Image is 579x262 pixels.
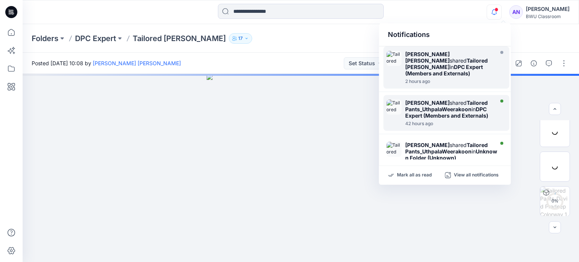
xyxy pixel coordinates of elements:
a: [PERSON_NAME] [PERSON_NAME] [93,60,181,66]
p: 17 [238,34,243,43]
a: Folders [32,33,58,44]
div: Sunday, September 28, 2025 18:03 [405,121,492,126]
strong: Tailored [PERSON_NAME] [405,57,488,70]
img: Tailored Pants_UthpalaWeerakoon [386,142,401,157]
div: shared in [405,142,499,161]
strong: Tailored Pants_UthpalaWeerakoon [405,100,488,112]
div: BWU Classroom [526,14,570,19]
div: Tuesday, September 30, 2025 10:10 [405,79,492,84]
div: 0 % [546,198,564,204]
p: Tailored [PERSON_NAME] [133,33,226,44]
strong: [PERSON_NAME] [405,100,450,106]
div: shared in [405,100,492,119]
div: Notifications [379,23,511,46]
img: eyJhbGciOiJIUzI1NiIsImtpZCI6IjAiLCJzbHQiOiJzZXMiLCJ0eXAiOiJKV1QifQ.eyJkYXRhIjp7InR5cGUiOiJzdG9yYW... [207,74,395,262]
strong: [PERSON_NAME] [PERSON_NAME] [405,51,450,64]
strong: Unknown Folder (Unknown) [405,148,497,161]
button: 17 [229,33,252,44]
div: shared in [405,51,492,77]
a: DPC Expert [75,33,116,44]
img: Tailored Pants_David Pradeep Colorway 1 [540,187,570,216]
strong: DPC Expert (Members and Externals) [405,64,483,77]
img: Tailored Pants_David Pradeep [386,51,401,66]
div: AN [509,5,523,19]
strong: [PERSON_NAME] [405,142,450,148]
strong: DPC Expert (Members and Externals) [405,106,488,119]
div: [PERSON_NAME] [526,5,570,14]
p: View all notifications [454,172,499,179]
p: Mark all as read [397,172,432,179]
strong: Tailored Pants_UthpalaWeerakoon [405,142,488,155]
button: Details [528,57,540,69]
img: Tailored Pants_UthpalaWeerakoon [386,100,401,115]
span: Posted [DATE] 10:08 by [32,59,181,67]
